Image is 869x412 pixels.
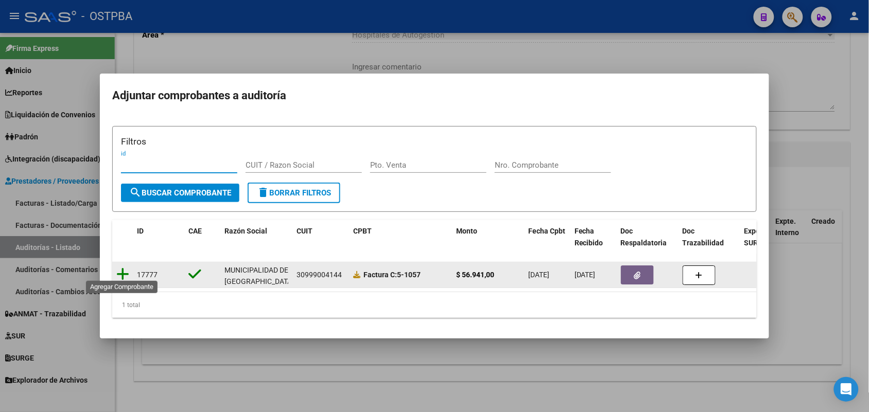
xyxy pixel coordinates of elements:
span: Fecha Recibido [575,227,603,247]
span: CUIT [297,227,312,235]
span: CAE [188,227,202,235]
mat-icon: delete [257,186,269,199]
strong: 5-1057 [363,271,421,279]
h2: Adjuntar comprobantes a auditoría [112,86,757,105]
datatable-header-cell: CPBT [349,220,452,254]
span: Doc Trazabilidad [683,227,724,247]
datatable-header-cell: ID [133,220,184,254]
span: Factura C: [363,271,397,279]
span: [DATE] [575,271,596,279]
strong: $ 56.941,00 [456,271,494,279]
mat-icon: search [129,186,142,199]
span: [DATE] [528,271,549,279]
span: Doc Respaldatoria [621,227,667,247]
span: Borrar Filtros [257,188,331,198]
datatable-header-cell: Expediente SUR Asociado [740,220,797,254]
datatable-header-cell: Razón Social [220,220,292,254]
datatable-header-cell: Monto [452,220,524,254]
button: Borrar Filtros [248,183,340,203]
datatable-header-cell: Fecha Cpbt [524,220,570,254]
button: Buscar Comprobante [121,184,239,202]
div: 1 total [112,292,757,318]
datatable-header-cell: CUIT [292,220,349,254]
span: Buscar Comprobante [129,188,231,198]
div: Open Intercom Messenger [834,377,859,402]
div: MUNICIPALIDAD DE [GEOGRAPHIC_DATA] [224,264,294,288]
datatable-header-cell: Doc Respaldatoria [617,220,679,254]
span: Razón Social [224,227,267,235]
span: Monto [456,227,477,235]
datatable-header-cell: CAE [184,220,220,254]
datatable-header-cell: Fecha Recibido [570,220,617,254]
datatable-header-cell: Doc Trazabilidad [679,220,740,254]
span: ID [137,227,144,235]
h3: Filtros [121,135,748,148]
span: CPBT [353,227,372,235]
span: 30999004144 [297,271,342,279]
span: 17777 [137,271,158,279]
span: Fecha Cpbt [528,227,565,235]
span: Expediente SUR Asociado [744,227,790,247]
